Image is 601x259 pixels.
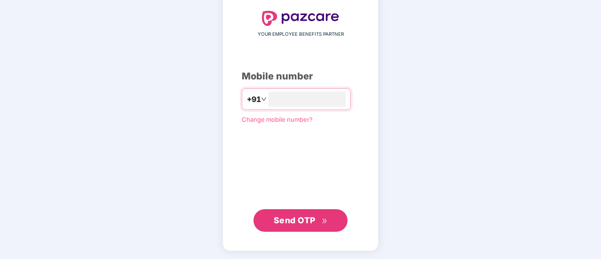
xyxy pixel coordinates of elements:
[322,218,328,224] span: double-right
[247,94,261,105] span: +91
[274,215,316,225] span: Send OTP
[258,31,344,38] span: YOUR EMPLOYEE BENEFITS PARTNER
[253,209,348,232] button: Send OTPdouble-right
[242,69,359,84] div: Mobile number
[242,116,313,123] a: Change mobile number?
[262,11,339,26] img: logo
[261,96,267,102] span: down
